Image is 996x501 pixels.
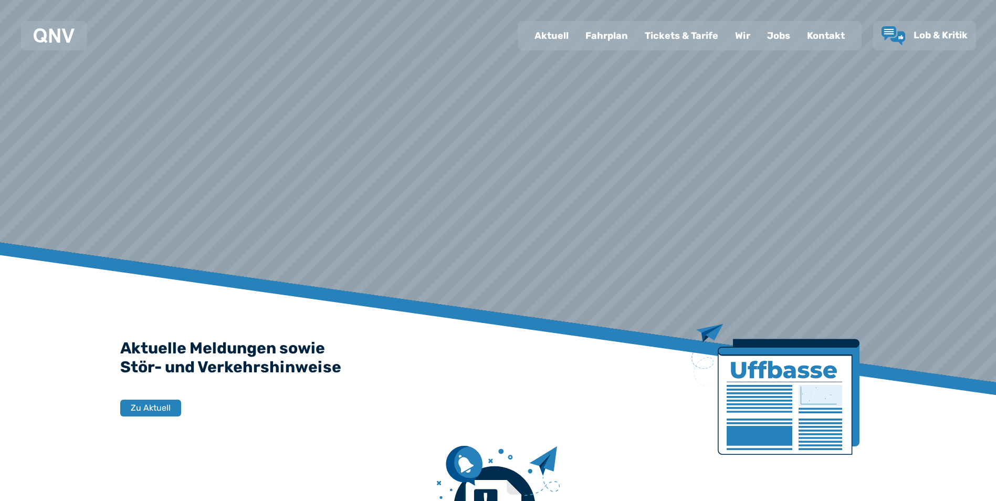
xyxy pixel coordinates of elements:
[120,339,876,377] h2: Aktuelle Meldungen sowie Stör- und Verkehrshinweise
[526,22,577,49] a: Aktuell
[882,26,968,45] a: Lob & Kritik
[120,400,181,416] button: Zu Aktuell
[759,22,799,49] a: Jobs
[914,29,968,41] span: Lob & Kritik
[34,28,75,43] img: QNV Logo
[691,324,859,455] img: Zeitung mit Titel Uffbase
[636,22,727,49] a: Tickets & Tarife
[577,22,636,49] a: Fahrplan
[34,25,75,46] a: QNV Logo
[727,22,759,49] a: Wir
[799,22,853,49] a: Kontakt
